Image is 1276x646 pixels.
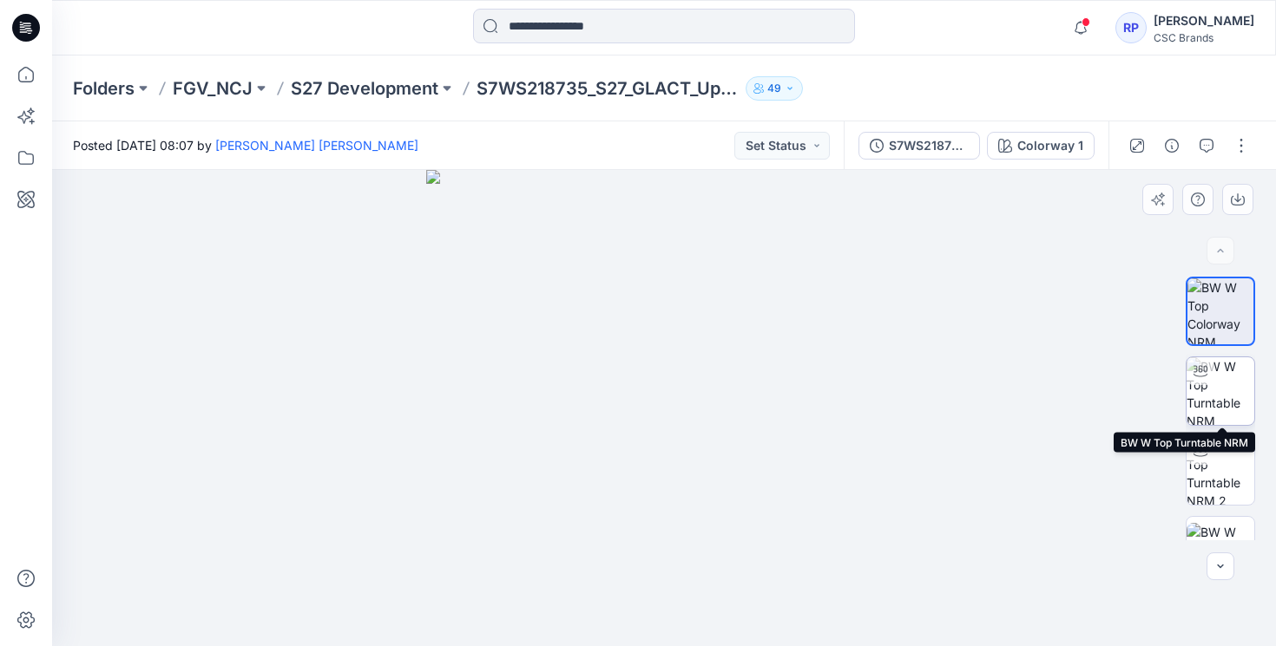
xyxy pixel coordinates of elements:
[1187,437,1254,505] img: BW W Top Turntable NRM 2
[215,138,418,153] a: [PERSON_NAME] [PERSON_NAME]
[746,76,803,101] button: 49
[173,76,253,101] a: FGV_NCJ
[987,132,1095,160] button: Colorway 1
[1187,523,1254,577] img: BW W Top Front NRM
[1158,132,1186,160] button: Details
[767,79,781,98] p: 49
[858,132,980,160] button: S7WS218735_S27_GLACT_Updated_VP1_Hood UP
[1115,12,1147,43] div: RP
[1154,10,1254,31] div: [PERSON_NAME]
[889,136,969,155] div: S7WS218735_S27_GLACT_Updated_VP1_Hood UP
[1187,357,1254,425] img: BW W Top Turntable NRM
[1154,31,1254,44] div: CSC Brands
[1187,278,1253,344] img: BW W Top Colorway NRM
[291,76,438,101] a: S27 Development
[477,76,739,101] p: S7WS218735_S27_GLACT_Updated_VP1_Hood UP
[73,136,418,154] span: Posted [DATE] 08:07 by
[426,170,903,646] img: eyJhbGciOiJIUzI1NiIsImtpZCI6IjAiLCJzbHQiOiJzZXMiLCJ0eXAiOiJKV1QifQ.eyJkYXRhIjp7InR5cGUiOiJzdG9yYW...
[1017,136,1083,155] div: Colorway 1
[73,76,135,101] a: Folders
